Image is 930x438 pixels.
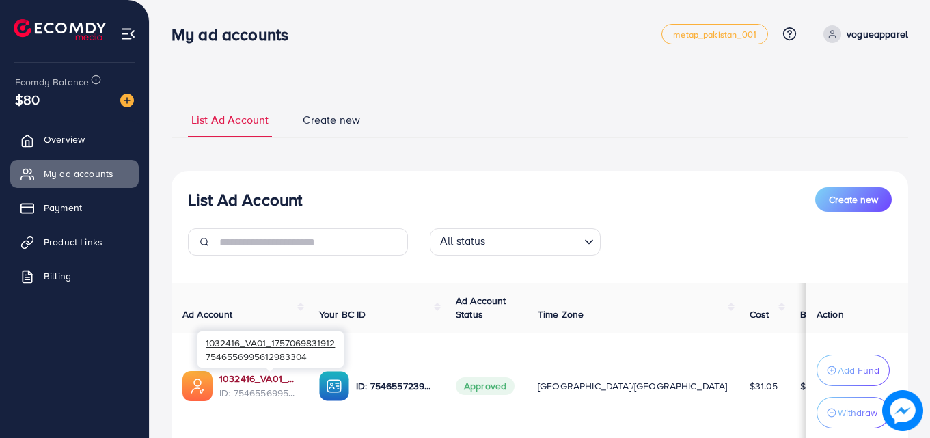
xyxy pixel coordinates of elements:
[661,24,768,44] a: metap_pakistan_001
[219,386,297,400] span: ID: 7546556995612983304
[319,307,366,321] span: Your BC ID
[120,94,134,107] img: image
[10,126,139,153] a: Overview
[818,25,908,43] a: vogueapparel
[197,331,344,368] div: 7546556995612983304
[838,362,879,379] p: Add Fund
[44,133,85,146] span: Overview
[356,378,434,394] p: ID: 7546557239385948161
[172,25,299,44] h3: My ad accounts
[750,307,769,321] span: Cost
[538,379,728,393] span: [GEOGRAPHIC_DATA]/[GEOGRAPHIC_DATA]
[219,372,297,385] a: 1032416_VA01_1757069831912
[10,160,139,187] a: My ad accounts
[10,228,139,256] a: Product Links
[14,19,106,40] img: logo
[437,230,489,252] span: All status
[456,294,506,321] span: Ad Account Status
[44,201,82,215] span: Payment
[120,26,136,42] img: menu
[456,377,515,395] span: Approved
[847,26,908,42] p: vogueapparel
[206,336,335,349] span: 1032416_VA01_1757069831912
[430,228,601,256] div: Search for option
[15,75,89,89] span: Ecomdy Balance
[44,269,71,283] span: Billing
[303,112,360,128] span: Create new
[750,379,778,393] span: $31.05
[188,190,302,210] h3: List Ad Account
[817,307,844,321] span: Action
[10,194,139,221] a: Payment
[10,262,139,290] a: Billing
[15,90,40,109] span: $80
[829,193,878,206] span: Create new
[673,30,756,39] span: metap_pakistan_001
[815,187,892,212] button: Create new
[490,231,579,252] input: Search for option
[319,371,349,401] img: ic-ba-acc.ded83a64.svg
[44,235,102,249] span: Product Links
[838,405,877,421] p: Withdraw
[44,167,113,180] span: My ad accounts
[817,355,890,386] button: Add Fund
[191,112,269,128] span: List Ad Account
[182,371,213,401] img: ic-ads-acc.e4c84228.svg
[817,397,890,428] button: Withdraw
[882,390,923,431] img: image
[538,307,584,321] span: Time Zone
[182,307,233,321] span: Ad Account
